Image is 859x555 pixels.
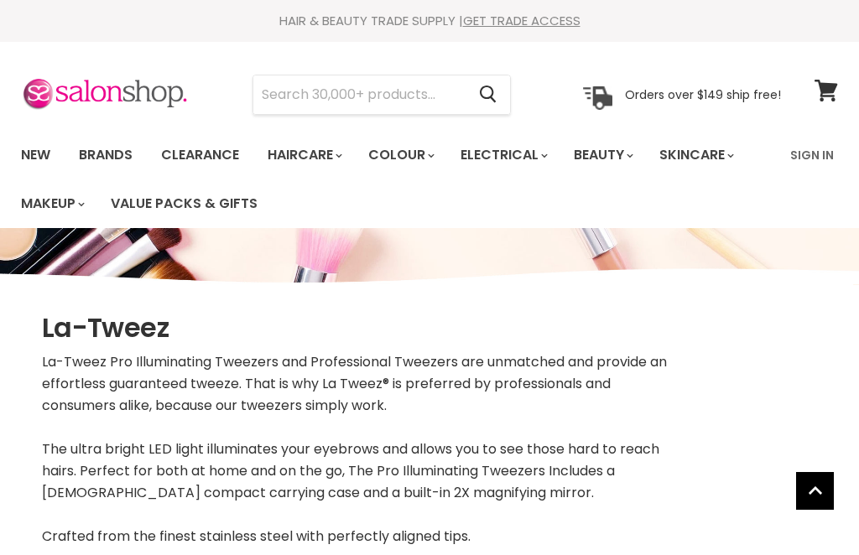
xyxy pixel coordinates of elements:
h1: La-Tweez [42,310,683,345]
a: Makeup [8,186,95,221]
a: Brands [66,137,145,173]
a: Skincare [647,137,744,173]
button: Search [466,75,510,114]
input: Search [253,75,466,114]
p: Orders over $149 ship free! [625,86,781,101]
a: Clearance [148,137,252,173]
a: Electrical [448,137,558,173]
a: Colour [356,137,445,173]
a: Haircare [255,137,352,173]
a: Sign In [780,137,844,173]
a: GET TRADE ACCESS [463,12,580,29]
form: Product [252,75,511,115]
a: New [8,137,63,173]
a: Beauty [561,137,643,173]
ul: Main menu [8,131,780,228]
a: Value Packs & Gifts [98,186,270,221]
